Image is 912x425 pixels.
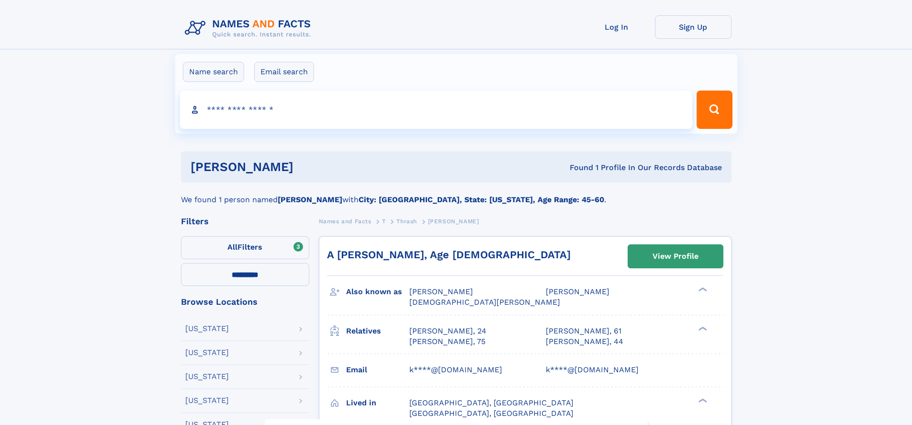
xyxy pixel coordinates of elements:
[653,245,698,267] div: View Profile
[409,287,473,296] span: [PERSON_NAME]
[181,15,319,41] img: Logo Names and Facts
[431,162,722,173] div: Found 1 Profile In Our Records Database
[578,15,655,39] a: Log In
[396,215,417,227] a: Thrash
[319,215,372,227] a: Names and Facts
[382,215,386,227] a: T
[185,373,229,380] div: [US_STATE]
[346,395,409,411] h3: Lived in
[183,62,244,82] label: Name search
[396,218,417,225] span: Thrash
[346,323,409,339] h3: Relatives
[180,91,693,129] input: search input
[185,325,229,333] div: [US_STATE]
[546,287,609,296] span: [PERSON_NAME]
[409,336,485,347] a: [PERSON_NAME], 75
[327,249,571,261] a: A [PERSON_NAME], Age [DEMOGRAPHIC_DATA]
[346,284,409,300] h3: Also known as
[185,349,229,356] div: [US_STATE]
[181,298,309,306] div: Browse Locations
[346,362,409,378] h3: Email
[697,91,732,129] button: Search Button
[546,326,621,336] a: [PERSON_NAME], 61
[696,325,708,332] div: ❯
[409,298,560,307] span: [DEMOGRAPHIC_DATA][PERSON_NAME]
[428,218,479,225] span: [PERSON_NAME]
[655,15,732,39] a: Sign Up
[278,195,342,204] b: [PERSON_NAME]
[409,326,486,336] a: [PERSON_NAME], 24
[696,287,708,293] div: ❯
[628,245,723,268] a: View Profile
[382,218,386,225] span: T
[181,217,309,226] div: Filters
[181,183,732,206] div: We found 1 person named with .
[181,236,309,259] label: Filters
[546,336,623,347] a: [PERSON_NAME], 44
[227,242,237,252] span: All
[359,195,604,204] b: City: [GEOGRAPHIC_DATA], State: [US_STATE], Age Range: 45-60
[696,397,708,403] div: ❯
[254,62,314,82] label: Email search
[191,161,432,173] h1: [PERSON_NAME]
[185,397,229,404] div: [US_STATE]
[409,398,574,407] span: [GEOGRAPHIC_DATA], [GEOGRAPHIC_DATA]
[409,409,574,418] span: [GEOGRAPHIC_DATA], [GEOGRAPHIC_DATA]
